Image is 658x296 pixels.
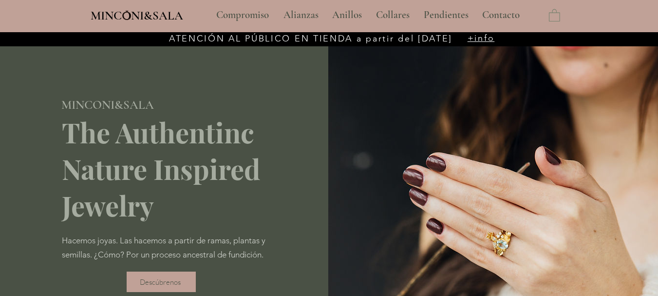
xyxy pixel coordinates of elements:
[475,3,527,27] a: Contacto
[371,3,414,27] p: Collares
[468,33,495,43] a: +info
[140,277,181,287] span: Descúbrenos
[61,98,154,112] span: MINCONI&SALA
[91,8,183,23] span: MINCONI&SALA
[327,3,367,27] p: Anillos
[416,3,475,27] a: Pendientes
[211,3,274,27] p: Compromiso
[169,33,452,44] span: ATENCIÓN AL PÚBLICO EN TIENDA a partir del [DATE]
[369,3,416,27] a: Collares
[279,3,323,27] p: Alianzas
[419,3,473,27] p: Pendientes
[62,236,265,259] span: Hacemos joyas. Las hacemos a partir de ramas, plantas y semillas. ¿Cómo? Por un proceso ancestral...
[123,10,131,20] img: Minconi Sala
[477,3,525,27] p: Contacto
[127,272,196,292] a: Descúbrenos
[62,114,260,223] span: The Authentinc Nature Inspired Jewelry
[190,3,546,27] nav: Sitio
[91,6,183,22] a: MINCONI&SALA
[276,3,325,27] a: Alianzas
[325,3,369,27] a: Anillos
[209,3,276,27] a: Compromiso
[61,96,154,112] a: MINCONI&SALA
